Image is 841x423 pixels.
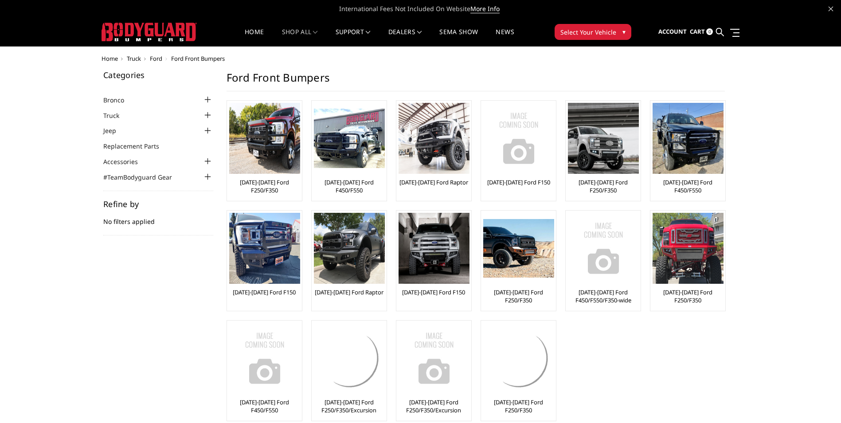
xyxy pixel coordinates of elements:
[314,398,384,414] a: [DATE]-[DATE] Ford F250/F350/Excursion
[102,55,118,63] a: Home
[103,200,213,235] div: No filters applied
[233,288,296,296] a: [DATE]-[DATE] Ford F150
[399,323,469,394] a: No Image
[658,27,687,35] span: Account
[568,213,639,284] img: No Image
[706,28,713,35] span: 0
[653,178,723,194] a: [DATE]-[DATE] Ford F450/F550
[487,178,550,186] a: [DATE]-[DATE] Ford F150
[483,103,554,174] img: No Image
[568,178,638,194] a: [DATE]-[DATE] Ford F250/F350
[103,111,130,120] a: Truck
[127,55,141,63] a: Truck
[483,398,554,414] a: [DATE]-[DATE] Ford F250/F350
[314,178,384,194] a: [DATE]-[DATE] Ford F450/F550
[388,29,422,46] a: Dealers
[103,200,213,208] h5: Refine by
[229,323,300,394] img: No Image
[622,27,626,36] span: ▾
[103,126,127,135] a: Jeep
[171,55,225,63] span: Ford Front Bumpers
[245,29,264,46] a: Home
[470,4,500,13] a: More Info
[690,27,705,35] span: Cart
[399,398,469,414] a: [DATE]-[DATE] Ford F250/F350/Excursion
[227,71,725,91] h1: Ford Front Bumpers
[102,23,197,41] img: BODYGUARD BUMPERS
[560,27,616,37] span: Select Your Vehicle
[282,29,318,46] a: shop all
[229,178,300,194] a: [DATE]-[DATE] Ford F250/F350
[653,288,723,304] a: [DATE]-[DATE] Ford F250/F350
[658,20,687,44] a: Account
[103,141,170,151] a: Replacement Parts
[399,178,468,186] a: [DATE]-[DATE] Ford Raptor
[103,172,183,182] a: #TeamBodyguard Gear
[399,323,469,394] img: No Image
[336,29,371,46] a: Support
[315,288,383,296] a: [DATE]-[DATE] Ford Raptor
[103,71,213,79] h5: Categories
[439,29,478,46] a: SEMA Show
[150,55,162,63] a: Ford
[229,398,300,414] a: [DATE]-[DATE] Ford F450/F550
[402,288,465,296] a: [DATE]-[DATE] Ford F150
[103,157,149,166] a: Accessories
[103,95,135,105] a: Bronco
[555,24,631,40] button: Select Your Vehicle
[483,288,554,304] a: [DATE]-[DATE] Ford F250/F350
[496,29,514,46] a: News
[690,20,713,44] a: Cart 0
[568,288,638,304] a: [DATE]-[DATE] Ford F450/F550/F350-wide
